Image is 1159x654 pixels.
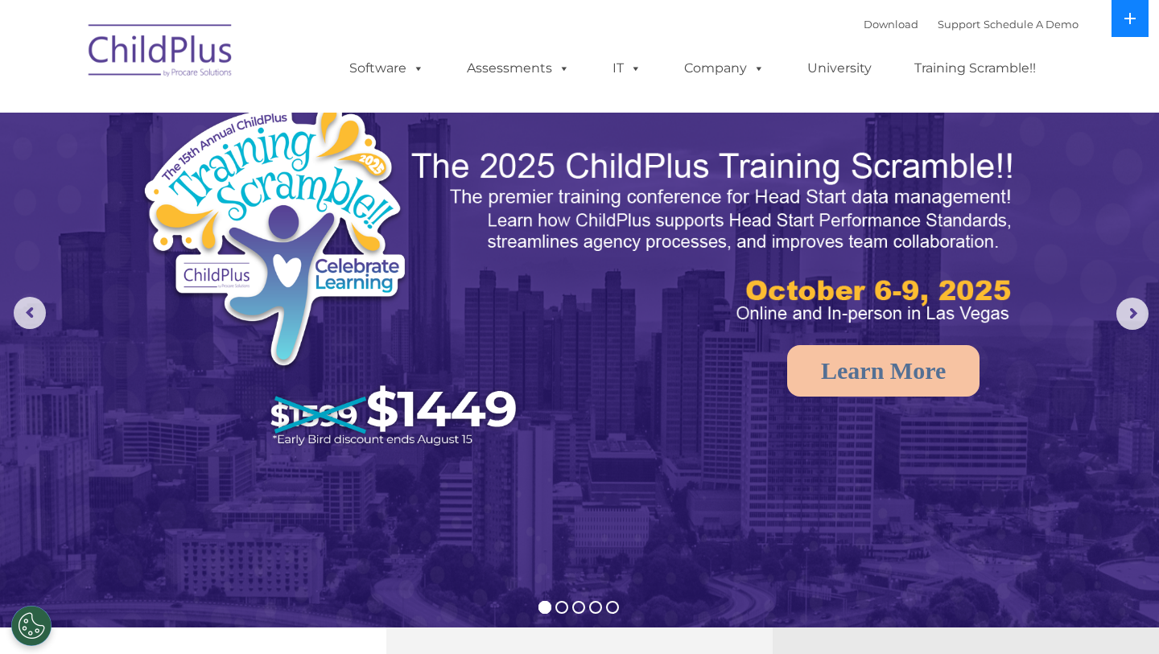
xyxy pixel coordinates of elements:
[984,18,1079,31] a: Schedule A Demo
[80,13,241,93] img: ChildPlus by Procare Solutions
[938,18,980,31] a: Support
[333,52,440,84] a: Software
[224,106,273,118] span: Last name
[224,172,292,184] span: Phone number
[791,52,888,84] a: University
[11,606,52,646] button: Cookies Settings
[787,345,980,397] a: Learn More
[864,18,1079,31] font: |
[898,52,1052,84] a: Training Scramble!!
[596,52,658,84] a: IT
[668,52,781,84] a: Company
[864,18,918,31] a: Download
[451,52,586,84] a: Assessments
